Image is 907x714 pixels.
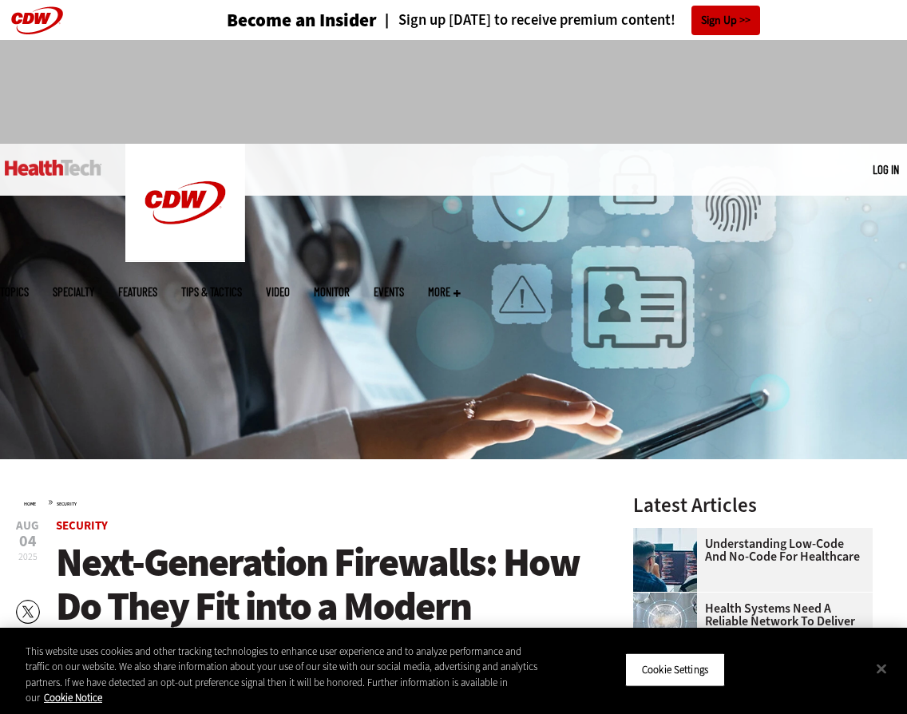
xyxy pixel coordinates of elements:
[691,6,760,35] a: Sign Up
[53,286,94,298] span: Specialty
[377,13,675,28] a: Sign up [DATE] to receive premium content!
[633,495,873,515] h3: Latest Articles
[5,160,101,176] img: Home
[633,593,705,605] a: Healthcare networking
[181,286,242,298] a: Tips & Tactics
[873,161,899,178] div: User menu
[864,651,899,686] button: Close
[16,534,39,549] span: 04
[125,249,245,266] a: CDW
[44,691,102,704] a: More information about your privacy
[625,653,725,687] button: Cookie Settings
[57,501,77,507] a: Security
[16,520,39,532] span: Aug
[633,593,697,656] img: Healthcare networking
[633,602,863,641] a: Health Systems Need a Reliable Network To Deliver Quality Care
[18,550,38,563] span: 2025
[26,644,545,706] div: This website uses cookies and other tracking technologies to enhance user experience and to analy...
[24,495,591,508] div: »
[428,286,461,298] span: More
[163,56,744,128] iframe: advertisement
[873,162,899,177] a: Log in
[633,528,697,592] img: Coworkers coding
[374,286,404,298] a: Events
[266,286,290,298] a: Video
[24,501,36,507] a: Home
[125,144,245,262] img: Home
[633,528,705,541] a: Coworkers coding
[118,286,157,298] a: Features
[633,537,863,563] a: Understanding Low-Code and No-Code for Healthcare
[56,518,108,534] a: Security
[314,286,350,298] a: MonITor
[227,11,377,30] a: Become an Insider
